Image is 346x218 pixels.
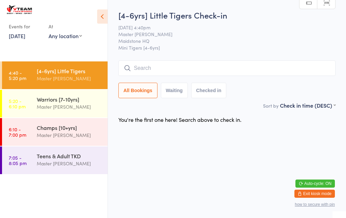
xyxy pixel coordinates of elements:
[9,127,26,137] time: 6:10 - 7:00 pm
[49,21,82,32] div: At
[37,124,102,131] div: Champs [10+yrs]
[118,60,336,76] input: Search
[295,180,335,188] button: Auto-cycle: ON
[9,70,26,81] time: 4:40 - 5:20 pm
[118,9,336,21] h2: [4-6yrs] Little Tigers Check-in
[2,118,108,146] a: 6:10 -7:00 pmChamps [10+yrs]Master [PERSON_NAME]
[2,90,108,117] a: 5:20 -6:10 pmWarriors [7-10yrs]Master [PERSON_NAME]
[191,83,227,98] button: Checked in
[118,24,325,31] span: [DATE] 4:40pm
[9,32,25,39] a: [DATE]
[263,102,279,109] label: Sort by
[37,75,102,82] div: Master [PERSON_NAME]
[2,146,108,174] a: 7:05 -8:05 pmTeens & Adult TKDMaster [PERSON_NAME]
[294,190,335,198] button: Exit kiosk mode
[9,155,27,166] time: 7:05 - 8:05 pm
[161,83,188,98] button: Waiting
[37,103,102,111] div: Master [PERSON_NAME]
[9,21,42,32] div: Events for
[280,102,336,109] div: Check in time (DESC)
[49,32,82,39] div: Any location
[37,152,102,160] div: Teens & Adult TKD
[7,5,32,14] img: VTEAM Martial Arts
[37,67,102,75] div: [4-6yrs] Little Tigers
[295,202,335,207] button: how to secure with pin
[37,160,102,167] div: Master [PERSON_NAME]
[37,131,102,139] div: Master [PERSON_NAME]
[118,37,325,44] span: Maidstone HQ
[118,116,241,123] div: You're the first one here! Search above to check in.
[118,31,325,37] span: Master [PERSON_NAME]
[118,44,336,51] span: Mini Tigers [4-6yrs]
[9,98,26,109] time: 5:20 - 6:10 pm
[37,96,102,103] div: Warriors [7-10yrs]
[118,83,157,98] button: All Bookings
[2,61,108,89] a: 4:40 -5:20 pm[4-6yrs] Little TigersMaster [PERSON_NAME]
